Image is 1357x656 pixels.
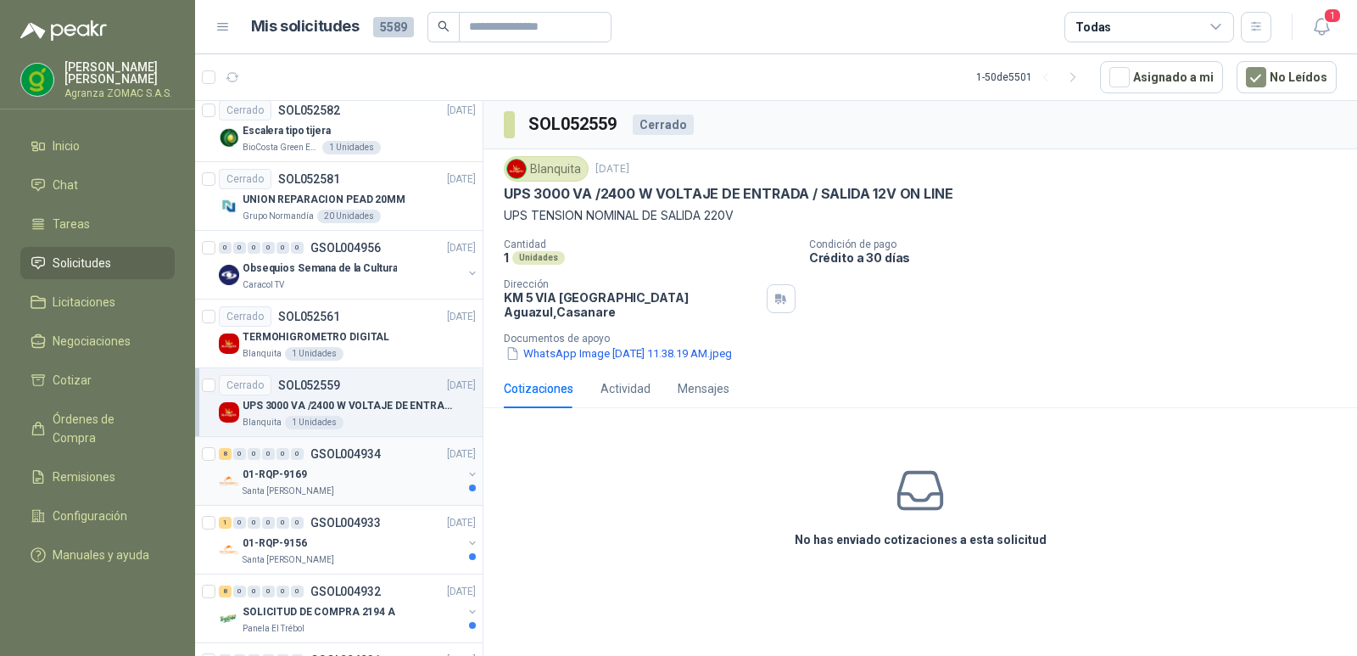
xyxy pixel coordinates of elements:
[53,410,159,447] span: Órdenes de Compra
[21,64,53,96] img: Company Logo
[20,208,175,240] a: Tareas
[20,403,175,454] a: Órdenes de Compra
[447,515,476,531] p: [DATE]
[243,210,314,223] p: Grupo Normandía
[243,604,395,620] p: SOLICITUD DE COMPRA 2194 A
[1075,18,1111,36] div: Todas
[20,286,175,318] a: Licitaciones
[233,448,246,460] div: 0
[285,416,343,429] div: 1 Unidades
[447,171,476,188] p: [DATE]
[219,608,239,629] img: Company Logo
[195,368,483,437] a: CerradoSOL052559[DATE] Company LogoUPS 3000 VA /2400 W VOLTAJE DE ENTRADA / SALIDA 12V ON LINEBla...
[310,448,381,460] p: GSOL004934
[528,111,619,137] h3: SOL052559
[809,250,1350,265] p: Crédito a 30 días
[291,448,304,460] div: 0
[219,513,479,567] a: 1 0 0 0 0 0 GSOL004933[DATE] Company Logo01-RQP-9156Santa [PERSON_NAME]
[310,242,381,254] p: GSOL004956
[278,104,340,116] p: SOL052582
[248,586,260,597] div: 0
[53,468,115,486] span: Remisiones
[243,347,282,361] p: Blanquita
[262,242,275,254] div: 0
[291,517,304,529] div: 0
[233,242,246,254] div: 0
[53,137,80,155] span: Inicio
[243,467,307,483] p: 01-RQP-9169
[53,176,78,194] span: Chat
[243,329,389,345] p: TERMOHIGROMETRO DIGITAL
[600,379,651,398] div: Actividad
[195,162,483,231] a: CerradoSOL052581[DATE] Company LogoUNION REPARACION PEAD 20MMGrupo Normandía20 Unidades
[20,20,107,41] img: Logo peakr
[20,500,175,532] a: Configuración
[976,64,1086,91] div: 1 - 50 de 5501
[53,254,111,272] span: Solicitudes
[373,17,414,37] span: 5589
[219,517,232,529] div: 1
[219,265,239,285] img: Company Logo
[1237,61,1337,93] button: No Leídos
[20,130,175,162] a: Inicio
[243,261,397,277] p: Obsequios Semana de la Cultura
[447,446,476,463] p: [DATE]
[447,240,476,256] p: [DATE]
[219,306,271,327] div: Cerrado
[195,93,483,162] a: CerradoSOL052582[DATE] Company LogoEscalera tipo tijeraBioCosta Green Energy S.A.S1 Unidades
[248,517,260,529] div: 0
[317,210,381,223] div: 20 Unidades
[278,379,340,391] p: SOL052559
[504,278,760,290] p: Dirección
[322,141,381,154] div: 1 Unidades
[504,238,796,250] p: Cantidad
[504,345,734,362] button: WhatsApp Image [DATE] 11.38.19 AM.jpeg
[219,448,232,460] div: 8
[53,332,131,350] span: Negociaciones
[243,278,284,292] p: Caracol TV
[233,586,246,597] div: 0
[20,325,175,357] a: Negociaciones
[251,14,360,39] h1: Mis solicitudes
[243,416,282,429] p: Blanquita
[248,448,260,460] div: 0
[504,250,509,265] p: 1
[276,448,289,460] div: 0
[310,586,381,597] p: GSOL004932
[507,160,526,178] img: Company Logo
[285,347,343,361] div: 1 Unidades
[278,311,340,322] p: SOL052561
[20,247,175,279] a: Solicitudes
[248,242,260,254] div: 0
[243,535,307,552] p: 01-RQP-9156
[219,334,239,354] img: Company Logo
[809,238,1350,250] p: Condición de pago
[276,586,289,597] div: 0
[447,103,476,119] p: [DATE]
[291,242,304,254] div: 0
[219,402,239,423] img: Company Logo
[20,364,175,396] a: Cotizar
[504,379,573,398] div: Cotizaciones
[53,546,149,564] span: Manuales y ayuda
[595,161,629,177] p: [DATE]
[512,251,565,265] div: Unidades
[219,238,479,292] a: 0 0 0 0 0 0 GSOL004956[DATE] Company LogoObsequios Semana de la CulturaCaracol TV
[262,517,275,529] div: 0
[243,192,405,208] p: UNION REPARACION PEAD 20MM
[504,290,760,319] p: KM 5 VIA [GEOGRAPHIC_DATA] Aguazul , Casanare
[219,196,239,216] img: Company Logo
[64,61,175,85] p: [PERSON_NAME] [PERSON_NAME]
[291,586,304,597] div: 0
[1323,8,1342,24] span: 1
[504,156,589,182] div: Blanquita
[1306,12,1337,42] button: 1
[276,517,289,529] div: 0
[438,20,450,32] span: search
[262,448,275,460] div: 0
[219,375,271,395] div: Cerrado
[243,622,304,636] p: Panela El Trébol
[219,242,232,254] div: 0
[219,471,239,491] img: Company Logo
[447,378,476,394] p: [DATE]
